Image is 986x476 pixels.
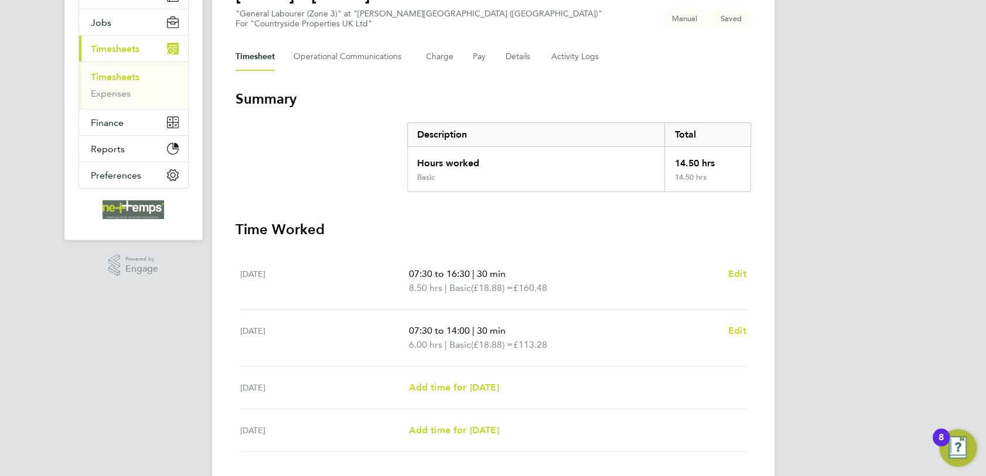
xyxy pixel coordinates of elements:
[236,19,602,29] div: For "Countryside Properties UK Ltd"
[408,268,469,279] span: 07:30 to 16:30
[513,282,547,293] span: £160.48
[711,9,751,28] span: This timesheet is Saved.
[79,109,188,135] button: Finance
[408,339,442,350] span: 6.00 hrs
[728,325,746,336] span: Edit
[79,61,188,109] div: Timesheets
[449,281,470,295] span: Basic
[417,173,435,182] div: Basic
[476,325,505,336] span: 30 min
[470,282,513,293] span: (£18.88) =
[470,339,513,350] span: (£18.88) =
[473,43,487,71] button: Pay
[91,71,139,83] a: Timesheets
[79,162,188,188] button: Preferences
[240,324,409,352] div: [DATE]
[79,36,188,61] button: Timesheets
[408,282,442,293] span: 8.50 hrs
[236,90,751,108] h3: Summary
[728,268,746,279] span: Edit
[79,200,189,219] a: Go to home page
[444,339,446,350] span: |
[408,381,499,395] a: Add time for [DATE]
[407,122,751,192] div: Summary
[664,173,750,191] div: 14.50 hrs
[108,254,158,276] a: Powered byEngage
[125,264,158,274] span: Engage
[513,339,547,350] span: £113.28
[664,123,750,146] div: Total
[506,43,533,71] button: Details
[91,143,125,155] span: Reports
[240,381,409,395] div: [DATE]
[91,88,131,99] a: Expenses
[663,9,707,28] span: This timesheet was manually created.
[408,423,499,437] a: Add time for [DATE]
[91,43,139,54] span: Timesheets
[472,268,474,279] span: |
[664,147,750,173] div: 14.50 hrs
[426,43,454,71] button: Charge
[472,325,474,336] span: |
[91,170,141,181] span: Preferences
[103,200,165,219] img: net-temps-logo-retina.png
[728,267,746,281] a: Edit
[79,9,188,35] button: Jobs
[236,220,751,239] h3: Time Worked
[408,424,499,436] span: Add time for [DATE]
[240,423,409,437] div: [DATE]
[939,437,944,453] div: 8
[728,324,746,338] a: Edit
[91,117,124,128] span: Finance
[236,43,275,71] button: Timesheet
[449,338,470,352] span: Basic
[91,17,111,28] span: Jobs
[444,282,446,293] span: |
[408,147,665,173] div: Hours worked
[294,43,407,71] button: Operational Communications
[551,43,601,71] button: Activity Logs
[408,325,469,336] span: 07:30 to 14:00
[125,254,158,264] span: Powered by
[79,136,188,162] button: Reports
[240,267,409,295] div: [DATE]
[408,123,665,146] div: Description
[236,9,602,29] div: "General Labourer (Zone 3)" at "[PERSON_NAME][GEOGRAPHIC_DATA] ([GEOGRAPHIC_DATA])"
[476,268,505,279] span: 30 min
[408,382,499,393] span: Add time for [DATE]
[939,429,977,467] button: Open Resource Center, 8 new notifications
